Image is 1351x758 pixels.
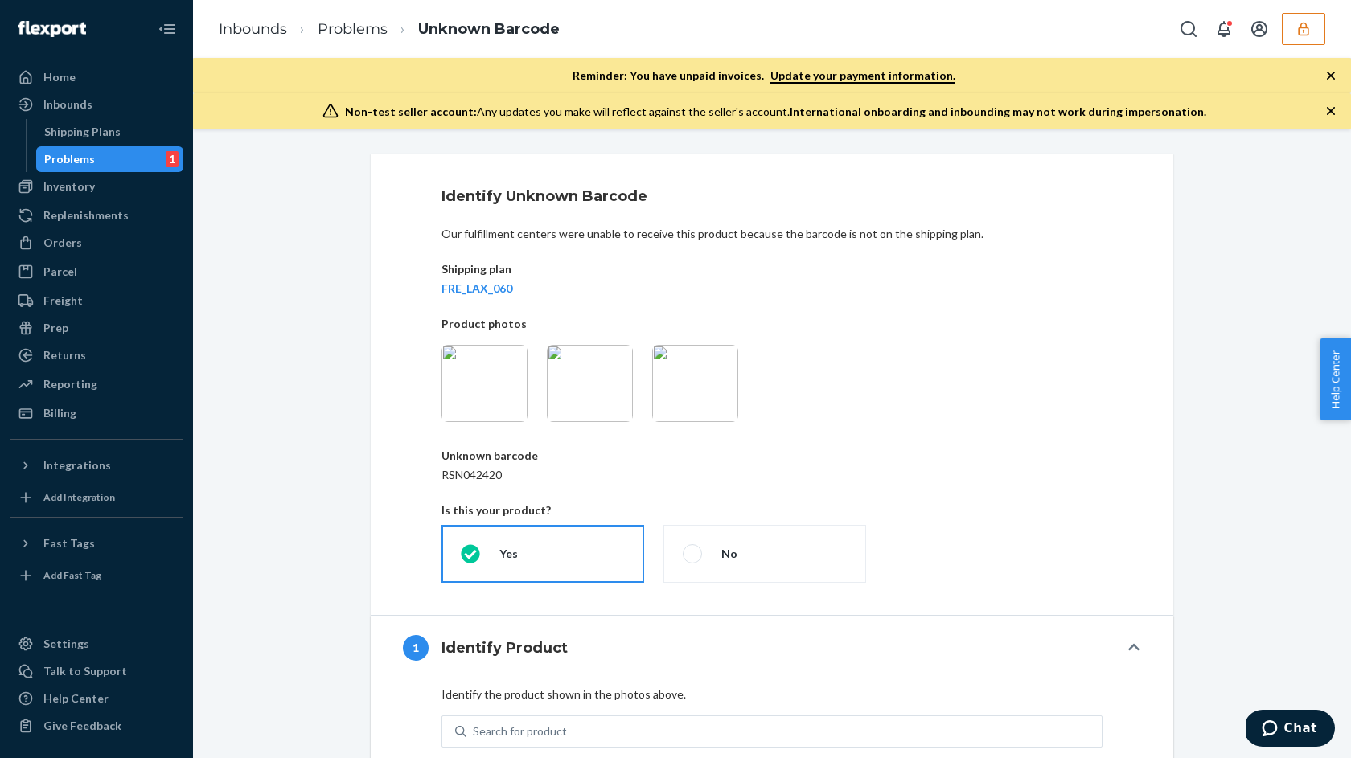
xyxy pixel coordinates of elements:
[43,535,95,551] div: Fast Tags
[573,68,955,84] p: Reminder: You have unpaid invoices.
[418,20,560,38] a: Unknown Barcode
[10,400,183,426] a: Billing
[43,347,86,363] div: Returns
[10,371,183,397] a: Reporting
[43,718,121,734] div: Give Feedback
[43,376,97,392] div: Reporting
[166,151,179,167] div: 1
[441,261,1103,277] p: Shipping plan
[10,453,183,478] button: Integrations
[10,342,183,368] a: Returns
[43,690,109,707] div: Help Center
[36,146,184,172] a: Problems1
[43,663,127,679] div: Talk to Support
[499,546,518,562] div: Yes
[36,119,184,145] a: Shipping Plans
[1320,338,1351,420] button: Help Center
[441,502,1103,518] p: Is this your product?
[441,467,1103,483] p: RSN042420
[43,405,76,421] div: Billing
[441,226,1103,242] p: Our fulfillment centers were unable to receive this product because the barcode is not on the shi...
[10,288,183,313] a: Freight
[441,316,1103,332] p: Product photos
[721,546,737,562] div: No
[10,631,183,657] a: Settings
[1208,13,1240,45] button: Open notifications
[403,635,429,661] div: 1
[43,69,76,85] div: Home
[43,264,77,280] div: Parcel
[318,20,388,38] a: Problems
[206,6,573,53] ol: breadcrumbs
[441,345,528,422] img: 51b83883-dc38-44c2-a2a3-924da5ebe1bf.jpg
[43,320,68,336] div: Prep
[10,259,183,285] a: Parcel
[371,616,1173,680] button: 1Identify Product
[10,531,183,556] button: Fast Tags
[10,686,183,711] a: Help Center
[1172,13,1205,45] button: Open Search Box
[18,21,86,37] img: Flexport logo
[10,64,183,90] a: Home
[10,315,183,341] a: Prep
[441,448,1103,464] p: Unknown barcode
[151,13,183,45] button: Close Navigation
[44,151,95,167] div: Problems
[1243,13,1275,45] button: Open account menu
[1246,710,1335,750] iframe: Opens a widget where you can chat to one of our agents
[441,686,1103,703] p: Identify the product shown in the photos above.
[10,92,183,117] a: Inbounds
[790,104,1206,118] span: International onboarding and inbounding may not work during impersonation.
[10,485,183,510] a: Add Integration
[219,20,287,38] a: Inbounds
[43,568,101,582] div: Add Fast Tag
[770,68,955,84] a: Update your payment information.
[441,637,568,658] h4: Identify Product
[43,96,92,113] div: Inbounds
[10,658,183,684] button: Talk to Support
[547,345,633,422] img: 7e3feea9-172c-4d0f-b8a4-9faaa567e312.jpg
[43,293,83,309] div: Freight
[652,345,738,422] img: 50c82da0-3f96-48f6-ba1f-ed5bd221290a.jpg
[473,723,567,740] div: Search for product
[44,124,121,140] div: Shipping Plans
[43,490,115,504] div: Add Integration
[43,235,82,251] div: Orders
[10,203,183,228] a: Replenishments
[43,178,95,195] div: Inventory
[43,457,111,473] div: Integrations
[441,281,1103,297] a: FRE_LAX_060
[10,174,183,199] a: Inventory
[10,230,183,256] a: Orders
[10,713,183,739] button: Give Feedback
[345,104,477,118] span: Non-test seller account:
[43,207,129,223] div: Replenishments
[345,104,1206,120] div: Any updates you make will reflect against the seller's account.
[10,563,183,588] a: Add Fast Tag
[441,186,1103,207] h1: Identify Unknown Barcode
[43,636,89,652] div: Settings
